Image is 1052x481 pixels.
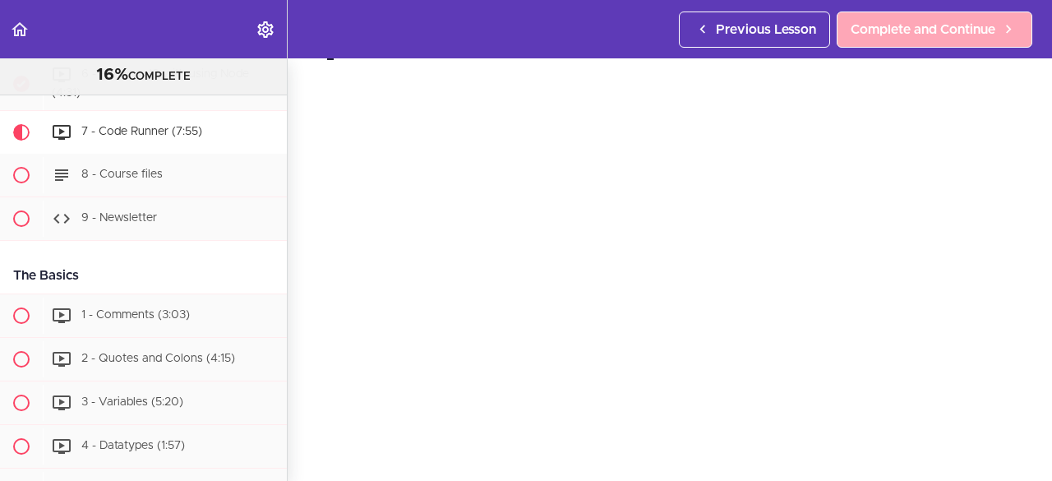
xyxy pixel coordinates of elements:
[81,169,163,181] span: 8 - Course files
[10,20,30,39] svg: Back to course curriculum
[52,68,249,99] span: 6 - Running JS with using Node (4:31)
[81,127,202,138] span: 7 - Code Runner (7:55)
[81,213,157,224] span: 9 - Newsletter
[21,65,266,86] div: COMPLETE
[81,310,190,321] span: 1 - Comments (3:03)
[716,20,816,39] span: Previous Lesson
[96,67,128,83] span: 16%
[81,397,183,409] span: 3 - Variables (5:20)
[256,20,275,39] svg: Settings Menu
[851,20,995,39] span: Complete and Continue
[837,12,1032,48] a: Complete and Continue
[679,12,830,48] a: Previous Lesson
[81,441,185,452] span: 4 - Datatypes (1:57)
[81,354,235,365] span: 2 - Quotes and Colons (4:15)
